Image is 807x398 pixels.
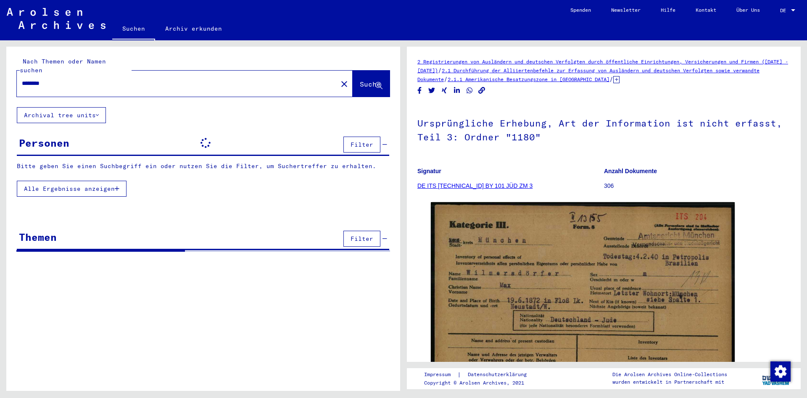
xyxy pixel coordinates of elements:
span: / [609,75,613,83]
button: Share on LinkedIn [453,85,462,96]
p: 306 [604,182,790,190]
h1: Ursprüngliche Erhebung, Art der Information ist nicht erfasst, Teil 3: Ordner "1180" [417,104,790,155]
a: Archiv erkunden [155,18,232,39]
span: Filter [351,235,373,242]
div: Personen [19,135,69,150]
img: Zustimmung ändern [770,361,791,382]
p: wurden entwickelt in Partnerschaft mit [612,378,727,386]
a: 2.1 Durchführung der Alliiertenbefehle zur Erfassung von Ausländern und deutschen Verfolgten sowi... [417,67,760,82]
span: / [444,75,448,83]
button: Share on Facebook [415,85,424,96]
button: Suche [353,71,390,97]
button: Filter [343,231,380,247]
button: Clear [336,75,353,92]
b: Signatur [417,168,441,174]
span: Filter [351,141,373,148]
a: 2.1.1 Amerikanische Besatzungszone in [GEOGRAPHIC_DATA] [448,76,609,82]
div: | [424,370,537,379]
img: Arolsen_neg.svg [7,8,105,29]
button: Share on Xing [440,85,449,96]
mat-label: Nach Themen oder Namen suchen [20,58,106,74]
button: Share on Twitter [427,85,436,96]
a: Suchen [112,18,155,40]
a: 2 Registrierungen von Ausländern und deutschen Verfolgten durch öffentliche Einrichtungen, Versic... [417,58,788,74]
p: Die Arolsen Archives Online-Collections [612,371,727,378]
button: Alle Ergebnisse anzeigen [17,181,127,197]
img: yv_logo.png [760,368,792,389]
span: DE [780,8,789,13]
button: Archival tree units [17,107,106,123]
b: Anzahl Dokumente [604,168,657,174]
a: Datenschutzerklärung [461,370,537,379]
div: Themen [19,229,57,245]
button: Share on WhatsApp [465,85,474,96]
span: Suche [360,80,381,88]
p: Bitte geben Sie einen Suchbegriff ein oder nutzen Sie die Filter, um Suchertreffer zu erhalten. [17,162,389,171]
span: / [438,66,442,74]
p: Copyright © Arolsen Archives, 2021 [424,379,537,387]
a: Impressum [424,370,457,379]
a: DE ITS [TECHNICAL_ID] BY 101 JÜD ZM 3 [417,182,533,189]
mat-icon: close [339,79,349,89]
button: Filter [343,137,380,153]
span: Alle Ergebnisse anzeigen [24,185,115,192]
button: Copy link [477,85,486,96]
